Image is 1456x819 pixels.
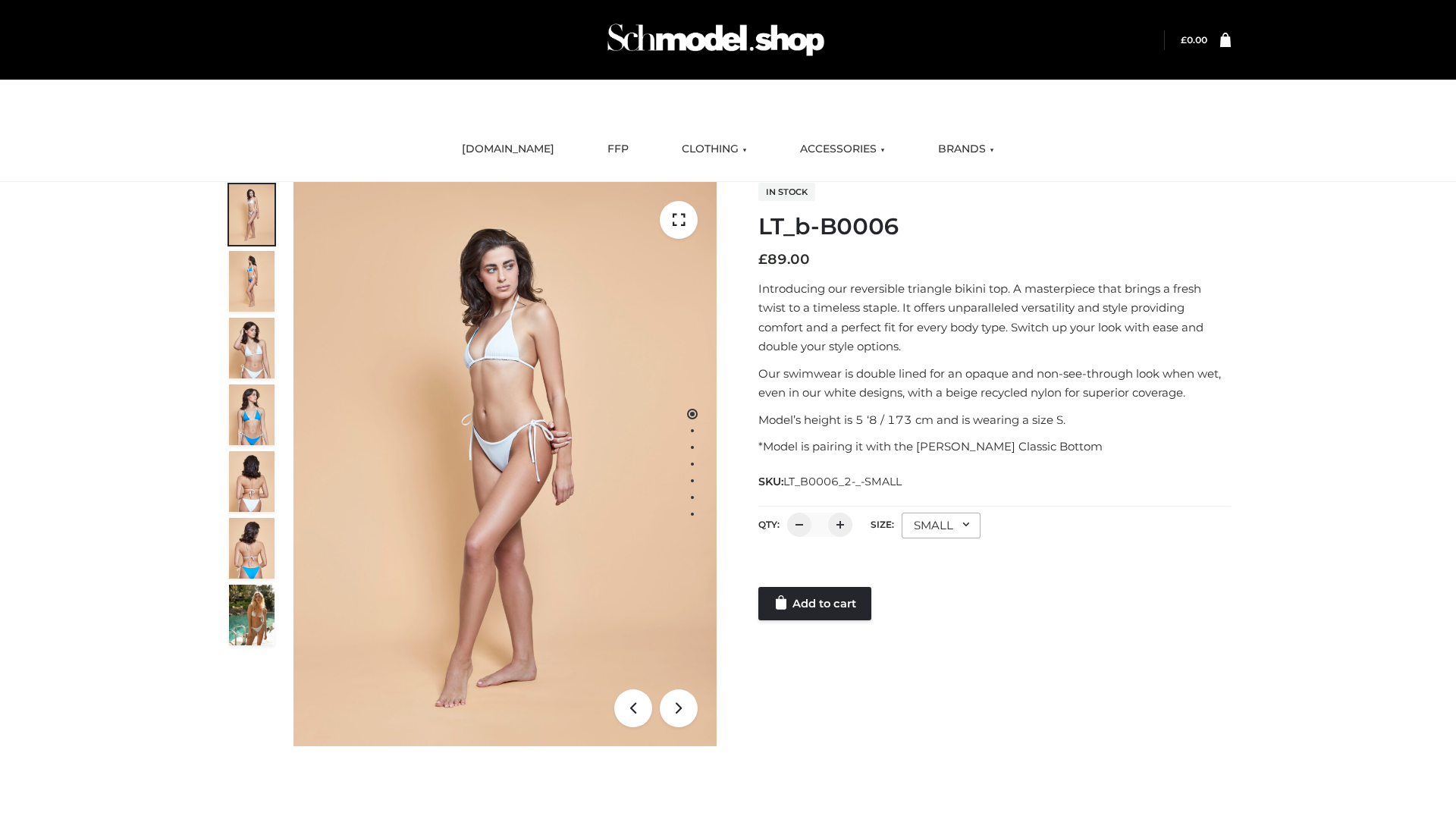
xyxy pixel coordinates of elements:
[758,213,1231,240] h1: LT_b-B0006
[229,451,275,512] img: ArielClassicBikiniTop_CloudNine_AzureSky_OW114ECO_7-scaled.jpg
[596,133,640,166] a: FFP
[229,518,275,579] img: ArielClassicBikiniTop_CloudNine_AzureSky_OW114ECO_8-scaled.jpg
[758,183,815,201] span: In stock
[229,318,275,378] img: ArielClassicBikiniTop_CloudNine_AzureSky_OW114ECO_3-scaled.jpg
[758,519,780,530] label: QTY:
[450,133,566,166] a: [DOMAIN_NAME]
[758,472,903,491] span: SKU:
[1181,34,1207,45] a: £0.00
[229,384,275,445] img: ArielClassicBikiniTop_CloudNine_AzureSky_OW114ECO_4-scaled.jpg
[670,133,758,166] a: CLOTHING
[871,519,894,530] label: Size:
[758,410,1231,430] p: Model’s height is 5 ‘8 / 173 cm and is wearing a size S.
[229,251,275,312] img: ArielClassicBikiniTop_CloudNine_AzureSky_OW114ECO_2-scaled.jpg
[758,251,767,268] span: £
[758,279,1231,356] p: Introducing our reversible triangle bikini top. A masterpiece that brings a fresh twist to a time...
[758,587,871,620] a: Add to cart
[783,475,902,488] span: LT_B0006_2-_-SMALL
[1181,34,1207,45] bdi: 0.00
[602,10,830,70] img: Schmodel Admin 964
[229,184,275,245] img: ArielClassicBikiniTop_CloudNine_AzureSky_OW114ECO_1-scaled.jpg
[927,133,1006,166] a: BRANDS
[758,364,1231,403] p: Our swimwear is double lined for an opaque and non-see-through look when wet, even in our white d...
[293,182,717,746] img: ArielClassicBikiniTop_CloudNine_AzureSky_OW114ECO_1
[1181,34,1187,45] span: £
[902,513,981,538] div: SMALL
[758,251,810,268] bdi: 89.00
[789,133,896,166] a: ACCESSORIES
[758,437,1231,457] p: *Model is pairing it with the [PERSON_NAME] Classic Bottom
[229,585,275,645] img: Arieltop_CloudNine_AzureSky2.jpg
